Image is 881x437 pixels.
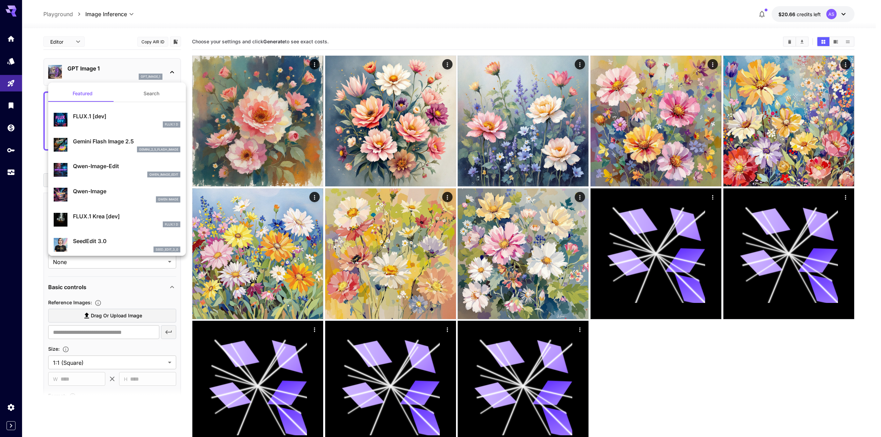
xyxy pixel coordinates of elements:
p: gemini_2_5_flash_image [139,147,178,152]
div: FLUX.1 [dev]FLUX.1 D [54,109,180,130]
div: SeedEdit 3.0seed_edit_3_0 [54,234,180,255]
p: seed_edit_3_0 [156,247,178,252]
p: Gemini Flash Image 2.5 [73,137,180,145]
p: Qwen Image [158,197,178,202]
div: Qwen-ImageQwen Image [54,184,180,205]
div: Gemini Flash Image 2.5gemini_2_5_flash_image [54,134,180,155]
p: qwen_image_edit [149,172,178,177]
p: Qwen-Image-Edit [73,162,180,170]
p: Qwen-Image [73,187,180,195]
p: FLUX.1 D [165,222,178,227]
p: FLUX.1 Krea [dev] [73,212,180,220]
button: Featured [48,85,117,102]
p: FLUX.1 [dev] [73,112,180,120]
p: SeedEdit 3.0 [73,237,180,245]
p: FLUX.1 D [165,122,178,127]
div: Qwen-Image-Editqwen_image_edit [54,159,180,180]
div: FLUX.1 Krea [dev]FLUX.1 D [54,209,180,230]
button: Search [117,85,186,102]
